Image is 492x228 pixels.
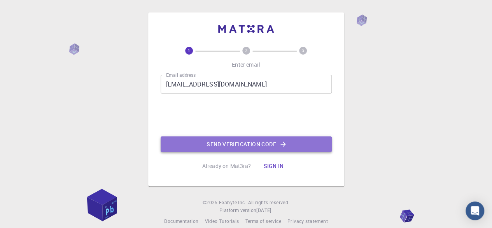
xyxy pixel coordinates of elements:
text: 2 [245,48,247,53]
span: All rights reserved. [248,199,289,207]
a: Documentation [164,217,198,225]
button: Send verification code [161,136,332,152]
span: Video Tutorials [205,218,239,224]
span: Platform version [219,207,256,214]
text: 1 [188,48,190,53]
span: Terms of service [245,218,281,224]
div: Open Intercom Messenger [466,201,484,220]
a: Exabyte Inc. [219,199,246,207]
button: Sign in [257,158,290,174]
p: Already on Mat3ra? [202,162,251,170]
a: Terms of service [245,217,281,225]
span: Privacy statement [287,218,328,224]
iframe: reCAPTCHA [187,100,305,130]
span: Exabyte Inc. [219,199,246,205]
a: Video Tutorials [205,217,239,225]
span: Documentation [164,218,198,224]
p: Enter email [232,61,260,69]
label: Email address [166,72,196,78]
text: 3 [302,48,304,53]
a: Privacy statement [287,217,328,225]
span: [DATE] . [256,207,273,213]
a: [DATE]. [256,207,273,214]
span: © 2025 [203,199,219,207]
